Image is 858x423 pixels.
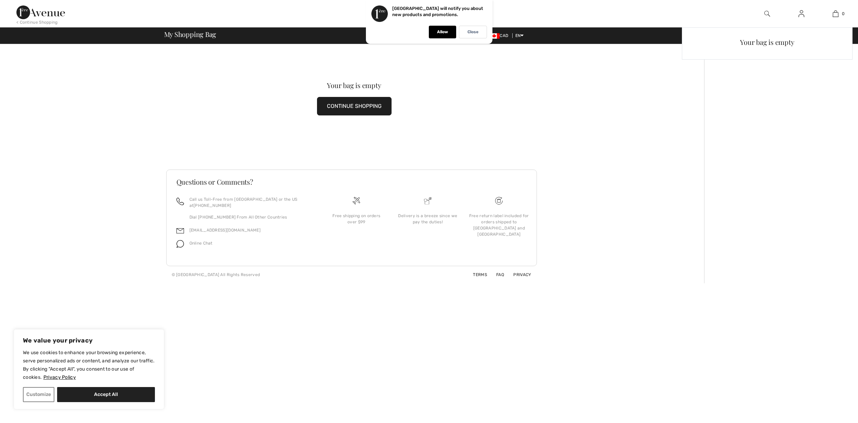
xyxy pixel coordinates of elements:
span: CAD [489,33,511,38]
a: 0 [819,10,852,18]
span: 0 [842,11,845,17]
span: My Shopping Bag [164,31,216,38]
button: CONTINUE SHOPPING [317,97,392,115]
img: Free shipping on orders over $99 [353,197,360,204]
div: Free shipping on orders over $99 [326,213,386,225]
span: Online Chat [189,241,213,246]
div: Free return label included for orders shipped to [GEOGRAPHIC_DATA] and [GEOGRAPHIC_DATA] [469,213,529,237]
img: search the website [764,10,770,18]
img: My Info [798,10,804,18]
h3: Questions or Comments? [176,178,527,185]
img: Delivery is a breeze since we pay the duties! [424,197,432,204]
img: Free shipping on orders over $99 [495,197,503,204]
img: Canadian Dollar [489,33,500,39]
button: Accept All [57,387,155,402]
div: Your bag is empty [185,82,524,89]
a: Privacy Policy [43,374,76,381]
span: EN [515,33,524,38]
p: We use cookies to enhance your browsing experience, serve personalized ads or content, and analyz... [23,349,155,382]
a: Terms [465,272,487,277]
div: Your bag is empty [688,33,847,51]
div: We value your privacy [14,329,164,409]
a: [PHONE_NUMBER] [194,203,231,208]
p: Dial [PHONE_NUMBER] From All Other Countries [189,214,313,220]
img: My Bag [833,10,839,18]
p: We value your privacy [23,336,155,345]
a: Privacy [505,272,531,277]
div: © [GEOGRAPHIC_DATA] All Rights Reserved [172,272,260,278]
button: Customize [23,387,54,402]
a: FAQ [488,272,504,277]
img: 1ère Avenue [16,5,65,19]
img: chat [176,240,184,248]
a: Sign In [793,10,810,18]
img: call [176,198,184,205]
a: [EMAIL_ADDRESS][DOMAIN_NAME] [189,228,261,233]
div: Delivery is a breeze since we pay the duties! [398,213,458,225]
p: Close [467,29,478,35]
p: [GEOGRAPHIC_DATA] will notify you about new products and promotions. [392,6,483,17]
div: < Continue Shopping [16,19,58,25]
p: Call us Toll-Free from [GEOGRAPHIC_DATA] or the US at [189,196,313,209]
p: Allow [437,29,448,35]
img: email [176,227,184,235]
